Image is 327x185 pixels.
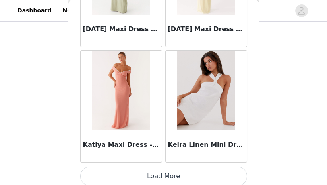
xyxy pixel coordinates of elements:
h3: [DATE] Maxi Dress - Sage [83,24,159,34]
h3: Keira Linen Mini Dress - White [168,140,244,150]
a: Networks [58,2,97,20]
img: Katiya Maxi Dress - Peach [92,51,150,130]
a: Dashboard [13,2,56,20]
img: Keira Linen Mini Dress - White [177,51,235,130]
h3: Katiya Maxi Dress - Peach [83,140,159,150]
h3: [DATE] Maxi Dress - Yellow [168,24,244,34]
div: avatar [298,4,305,17]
